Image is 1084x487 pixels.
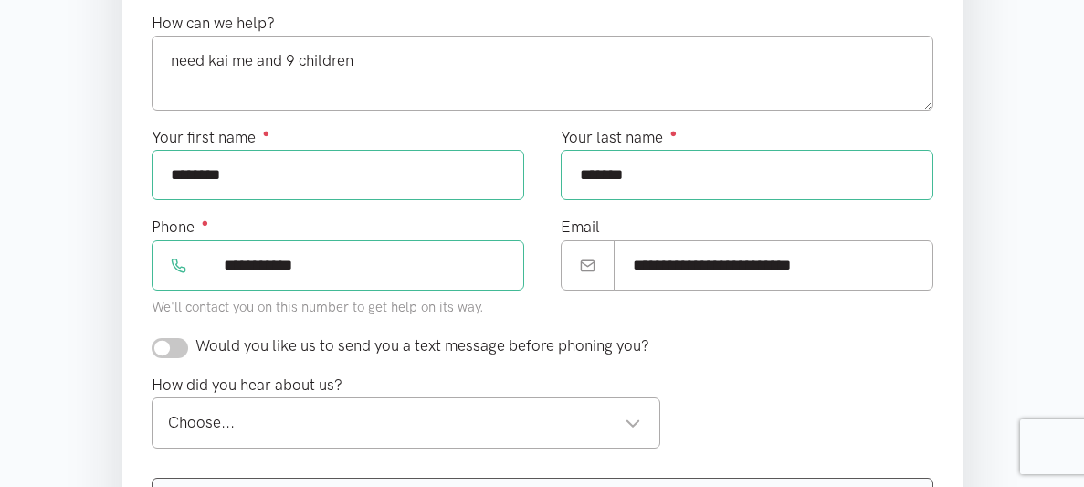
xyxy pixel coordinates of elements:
[168,410,641,435] div: Choose...
[561,215,600,239] label: Email
[205,240,524,291] input: Phone number
[195,336,649,355] span: Would you like us to send you a text message before phoning you?
[263,126,270,140] sup: ●
[202,216,209,229] sup: ●
[152,215,209,239] label: Phone
[670,126,678,140] sup: ●
[152,11,275,36] label: How can we help?
[561,125,678,150] label: Your last name
[152,373,342,397] label: How did you hear about us?
[614,240,933,291] input: Email
[152,299,484,315] small: We'll contact you on this number to get help on its way.
[152,125,270,150] label: Your first name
